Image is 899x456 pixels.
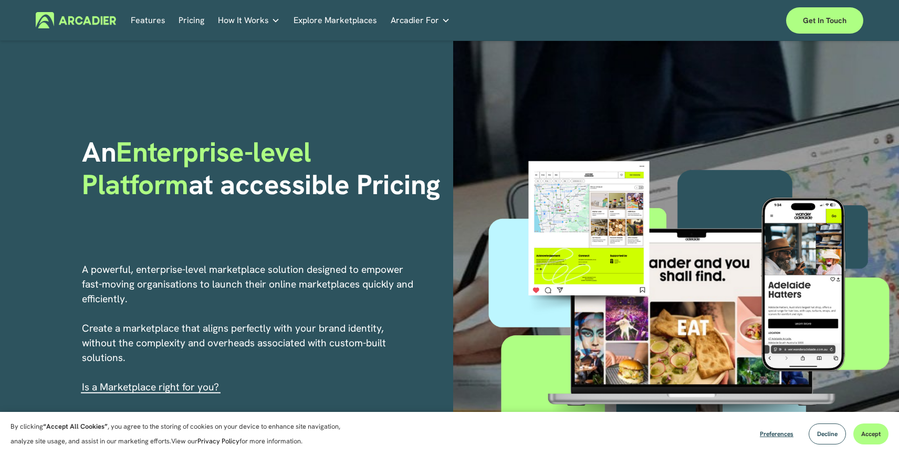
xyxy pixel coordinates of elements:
a: Explore Marketplaces [294,12,377,28]
a: Privacy Policy [197,437,239,446]
button: Decline [809,423,846,444]
span: How It Works [218,13,269,28]
a: folder dropdown [391,12,450,28]
a: folder dropdown [218,12,280,28]
span: Enterprise-level Platform [82,134,318,203]
a: Features [131,12,165,28]
span: Arcadier For [391,13,439,28]
span: Decline [817,430,838,438]
span: Accept [861,430,881,438]
p: By clicking , you agree to the storing of cookies on your device to enhance site navigation, anal... [11,419,352,449]
strong: “Accept All Cookies” [43,422,108,431]
h1: An at accessible Pricing [82,136,446,202]
a: Get in touch [786,7,863,34]
button: Preferences [752,423,801,444]
a: Pricing [179,12,204,28]
img: Arcadier [36,12,116,28]
p: A powerful, enterprise-level marketplace solution designed to empower fast-moving organisations t... [82,262,415,395]
a: s a Marketplace right for you? [85,380,219,394]
span: Preferences [760,430,793,438]
button: Accept [853,423,888,444]
span: I [82,380,219,394]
